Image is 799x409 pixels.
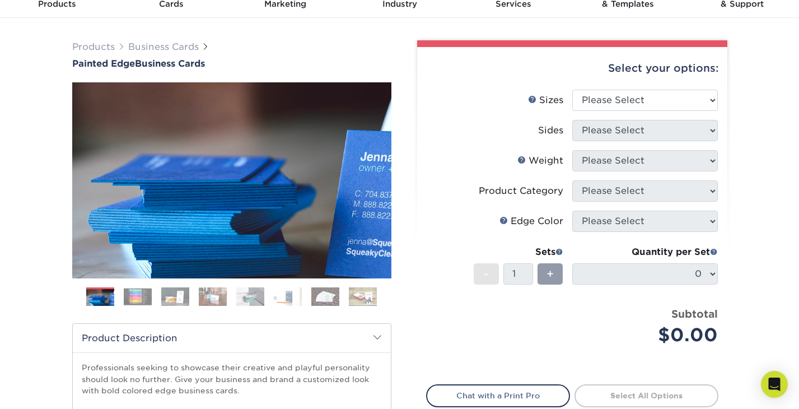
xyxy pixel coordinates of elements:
img: Business Cards 08 [349,287,377,306]
div: Quantity per Set [572,245,718,259]
img: Business Cards 04 [199,287,227,306]
span: Painted Edge [72,58,135,69]
div: Sets [474,245,563,259]
div: Open Intercom Messenger [761,371,788,398]
div: Edge Color [499,215,563,228]
img: Business Cards 07 [311,287,339,306]
img: Business Cards 01 [86,283,114,312]
div: Sizes [528,94,563,107]
div: Select your options: [426,47,718,90]
span: - [484,266,489,282]
a: Business Cards [128,41,199,52]
a: Painted EdgeBusiness Cards [72,58,391,69]
img: Business Cards 03 [161,287,189,306]
img: Business Cards 05 [236,287,264,306]
h2: Product Description [73,324,391,352]
div: $0.00 [581,322,718,348]
span: + [546,266,554,282]
a: Products [72,41,115,52]
div: Weight [517,154,563,168]
img: Painted Edge 01 [72,21,391,340]
img: Business Cards 02 [124,288,152,305]
a: Select All Options [574,384,718,407]
a: Chat with a Print Pro [426,384,570,407]
img: Business Cards 06 [274,287,302,306]
h1: Business Cards [72,58,391,69]
div: Product Category [479,184,563,198]
strong: Subtotal [671,308,718,320]
div: Sides [538,124,563,137]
